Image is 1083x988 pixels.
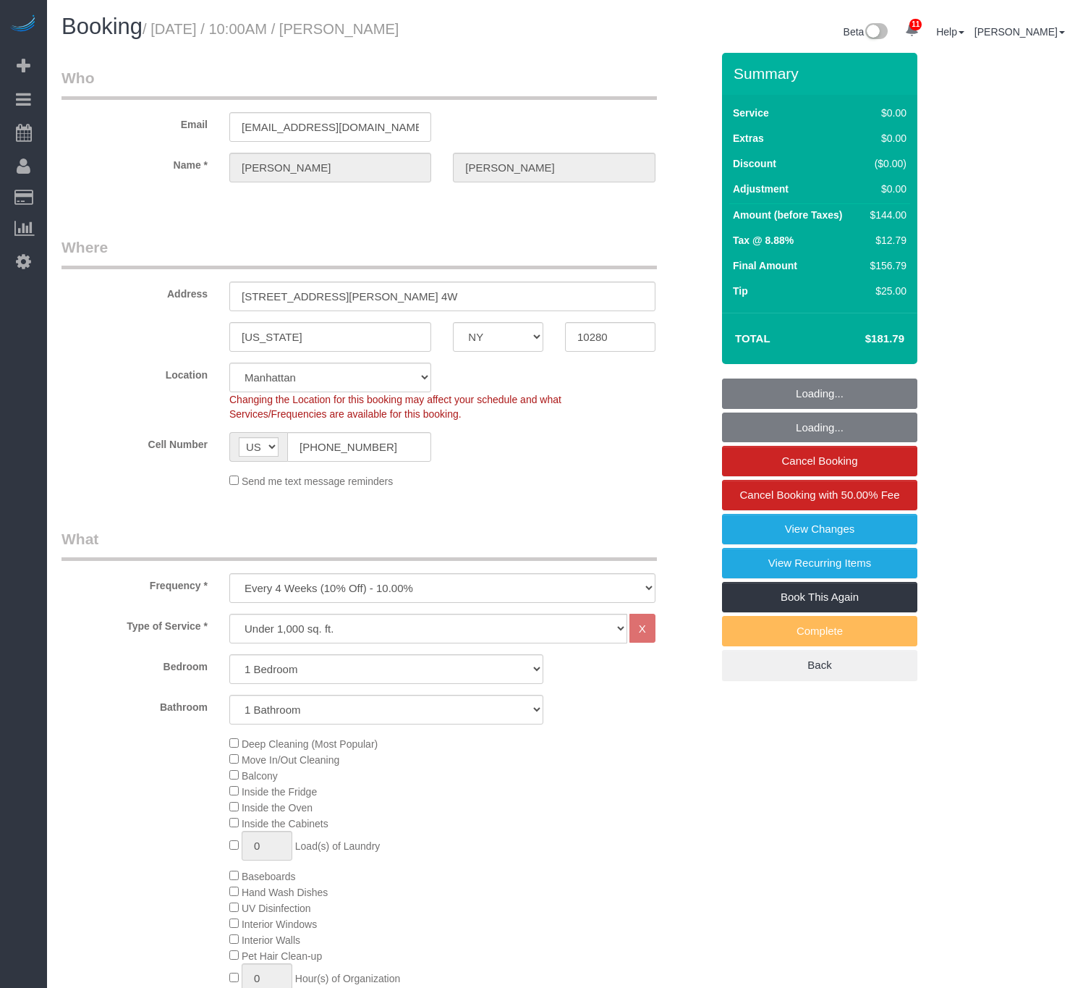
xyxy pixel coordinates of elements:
span: Inside the Oven [242,802,313,814]
a: Cancel Booking with 50.00% Fee [722,480,917,510]
span: Hour(s) of Organization [295,973,401,984]
div: $156.79 [865,258,906,273]
div: $0.00 [865,131,906,145]
input: Email [229,112,431,142]
img: New interface [864,23,888,42]
span: Send me text message reminders [242,476,393,487]
div: $12.79 [865,233,906,248]
label: Location [51,363,218,382]
strong: Total [735,332,770,345]
a: Beta [844,26,888,38]
span: UV Disinfection [242,903,311,914]
label: Tip [733,284,748,298]
label: Final Amount [733,258,797,273]
input: Cell Number [287,432,431,462]
span: Interior Windows [242,919,317,930]
span: Load(s) of Laundry [295,840,381,852]
a: Book This Again [722,582,917,612]
a: [PERSON_NAME] [974,26,1065,38]
span: Inside the Fridge [242,786,317,798]
label: Bedroom [51,654,218,674]
h4: $181.79 [822,333,904,345]
label: Extras [733,131,764,145]
label: Email [51,112,218,132]
label: Discount [733,156,776,171]
input: Zip Code [565,322,655,352]
h3: Summary [734,65,910,82]
input: City [229,322,431,352]
span: Changing the Location for this booking may affect your schedule and what Services/Frequencies are... [229,394,561,420]
label: Address [51,282,218,301]
label: Type of Service * [51,614,218,633]
label: Service [733,106,769,120]
label: Adjustment [733,182,789,196]
legend: What [61,528,657,561]
span: Interior Walls [242,934,300,946]
a: Back [722,650,917,680]
div: $0.00 [865,182,906,196]
span: Hand Wash Dishes [242,887,328,898]
a: View Recurring Items [722,548,917,578]
span: Pet Hair Clean-up [242,950,322,962]
label: Frequency * [51,573,218,593]
label: Name * [51,153,218,172]
div: ($0.00) [865,156,906,171]
a: Help [936,26,964,38]
img: Automaid Logo [9,14,38,35]
span: Baseboards [242,871,296,882]
a: 11 [898,14,926,46]
input: First Name [229,153,431,182]
span: Balcony [242,770,278,782]
div: $25.00 [865,284,906,298]
legend: Where [61,237,657,269]
span: Inside the Cabinets [242,818,328,829]
span: Cancel Booking with 50.00% Fee [740,489,900,501]
span: Move In/Out Cleaning [242,754,339,766]
small: / [DATE] / 10:00AM / [PERSON_NAME] [143,21,399,37]
span: 11 [909,19,922,30]
input: Last Name [453,153,655,182]
label: Bathroom [51,695,218,714]
label: Cell Number [51,432,218,452]
label: Tax @ 8.88% [733,233,794,248]
span: Booking [61,14,143,39]
a: View Changes [722,514,917,544]
label: Amount (before Taxes) [733,208,842,222]
div: $144.00 [865,208,906,222]
legend: Who [61,67,657,100]
a: Cancel Booking [722,446,917,476]
div: $0.00 [865,106,906,120]
span: Deep Cleaning (Most Popular) [242,738,378,750]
